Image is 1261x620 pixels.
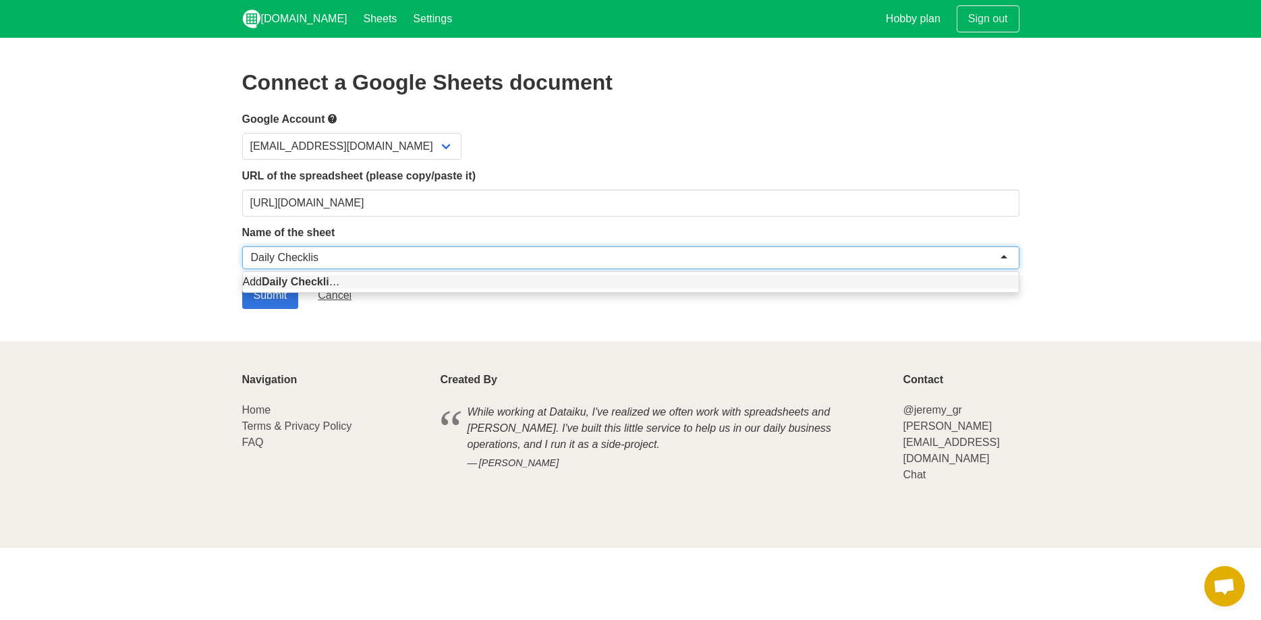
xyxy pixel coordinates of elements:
[903,469,926,480] a: Chat
[262,276,329,287] strong: Daily Checkli
[242,282,299,309] input: Submit
[242,404,271,416] a: Home
[903,374,1019,386] p: Contact
[306,282,363,309] a: Cancel
[242,374,424,386] p: Navigation
[903,420,999,464] a: [PERSON_NAME][EMAIL_ADDRESS][DOMAIN_NAME]
[242,111,1019,128] label: Google Account
[243,275,1019,289] div: Add …
[1204,566,1245,607] div: Open chat
[957,5,1019,32] a: Sign out
[242,225,1019,241] label: Name of the sheet
[903,404,961,416] a: @jeremy_gr
[242,168,1019,184] label: URL of the spreadsheet (please copy/paste it)
[242,70,1019,94] h2: Connect a Google Sheets document
[242,9,261,28] img: logo_v2_white.png
[441,374,887,386] p: Created By
[468,456,860,471] cite: [PERSON_NAME]
[242,420,352,432] a: Terms & Privacy Policy
[441,402,887,473] blockquote: While working at Dataiku, I've realized we often work with spreadsheets and [PERSON_NAME]. I've b...
[242,436,264,448] a: FAQ
[242,190,1019,217] input: Should start with https://docs.google.com/spreadsheets/d/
